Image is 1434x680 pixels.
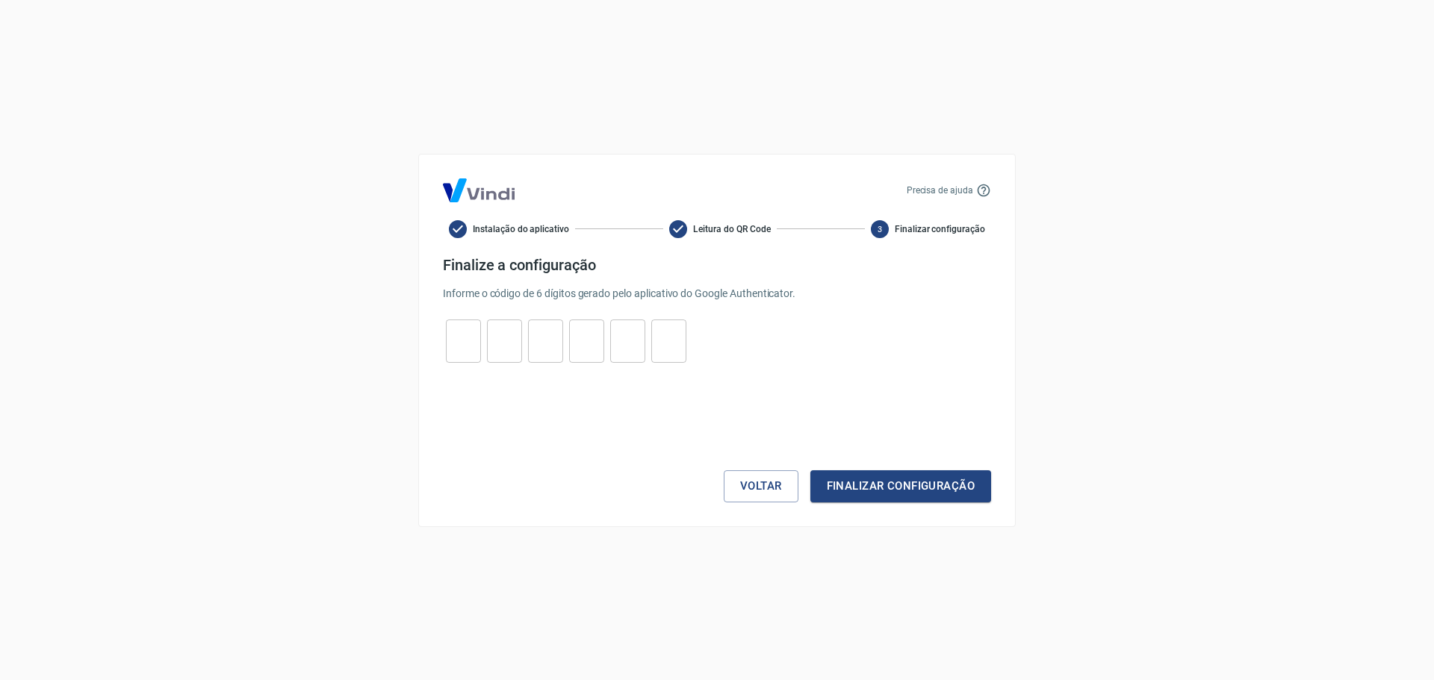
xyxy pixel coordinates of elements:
button: Voltar [724,470,798,502]
span: Leitura do QR Code [693,222,770,236]
button: Finalizar configuração [810,470,991,502]
img: Logo Vind [443,178,515,202]
h4: Finalize a configuração [443,256,991,274]
p: Precisa de ajuda [907,184,973,197]
p: Informe o código de 6 dígitos gerado pelo aplicativo do Google Authenticator. [443,286,991,302]
span: Instalação do aplicativo [473,222,569,236]
text: 3 [878,224,882,234]
span: Finalizar configuração [895,222,985,236]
